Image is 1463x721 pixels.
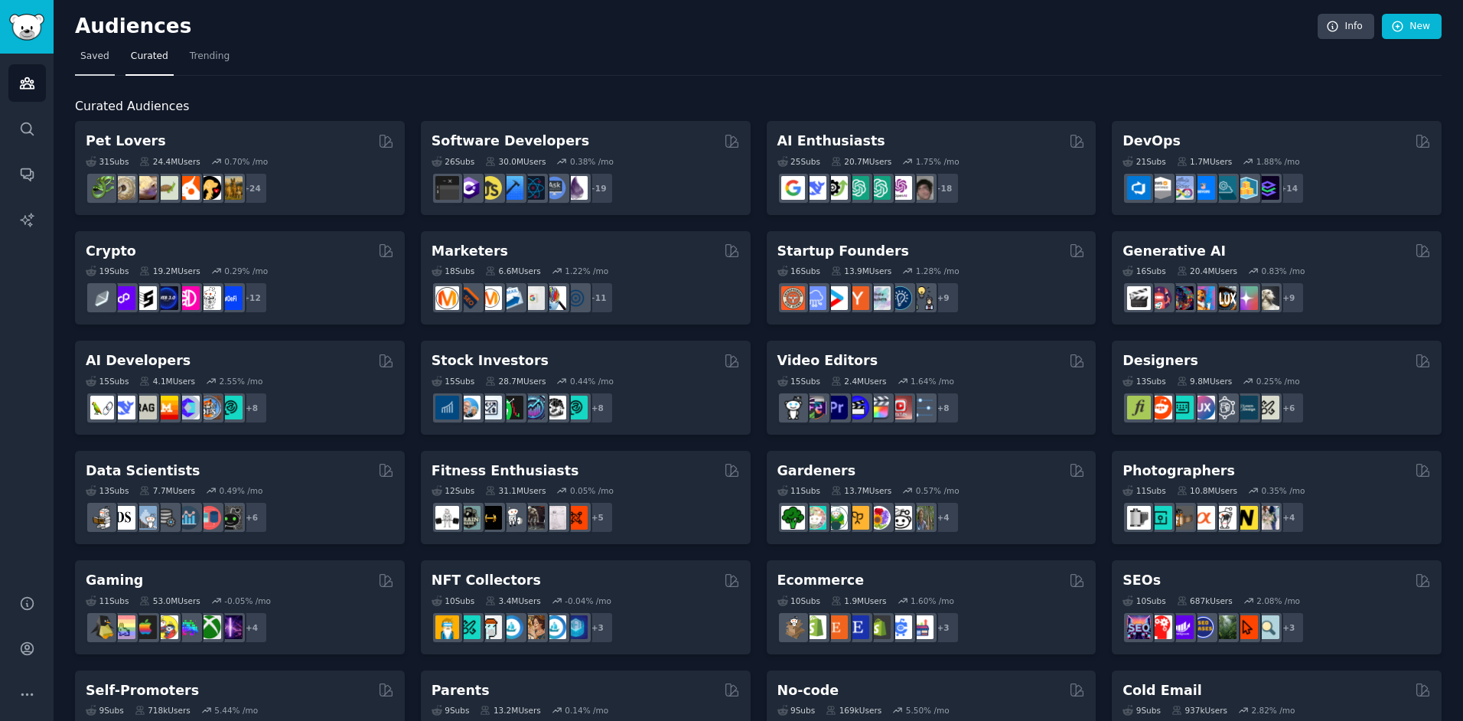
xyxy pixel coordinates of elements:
div: 11 Sub s [1123,485,1165,496]
img: EntrepreneurRideAlong [781,286,805,310]
div: + 24 [236,172,268,204]
h2: Fitness Enthusiasts [432,462,579,481]
h2: Crypto [86,242,136,261]
img: AWS_Certified_Experts [1149,176,1172,200]
img: UrbanGardening [888,506,912,530]
div: + 8 [582,392,614,424]
div: 18 Sub s [432,266,474,276]
h2: Cold Email [1123,681,1201,700]
div: 0.14 % /mo [565,705,608,716]
h2: Software Developers [432,132,589,151]
img: aws_cdk [1234,176,1258,200]
div: + 8 [236,392,268,424]
img: The_SEO [1256,615,1279,639]
img: dogbreed [219,176,243,200]
img: dropship [781,615,805,639]
h2: Audiences [75,15,1318,39]
div: 1.7M Users [1177,156,1233,167]
img: EtsySellers [846,615,869,639]
div: 0.38 % /mo [570,156,614,167]
div: 30.0M Users [485,156,546,167]
div: 15 Sub s [432,376,474,387]
div: 21 Sub s [1123,156,1165,167]
img: LangChain [90,396,114,419]
img: SaaS [803,286,826,310]
div: 9 Sub s [777,705,816,716]
div: + 6 [236,501,268,533]
h2: Stock Investors [432,351,549,370]
h2: Generative AI [1123,242,1226,261]
img: DeepSeek [803,176,826,200]
div: 31.1M Users [485,485,546,496]
div: 6.6M Users [485,266,541,276]
img: streetphotography [1149,506,1172,530]
div: 1.88 % /mo [1256,156,1300,167]
div: + 11 [582,282,614,314]
div: 2.4M Users [831,376,887,387]
img: flowers [867,506,891,530]
img: OpenAIDev [888,176,912,200]
img: linux_gaming [90,615,114,639]
img: OpenSeaNFT [500,615,523,639]
h2: Ecommerce [777,571,865,590]
img: Nikon [1234,506,1258,530]
div: 13.2M Users [480,705,540,716]
div: 10.8M Users [1177,485,1237,496]
img: CryptoNews [197,286,221,310]
img: ballpython [112,176,135,200]
img: statistics [133,506,157,530]
img: bigseo [457,286,481,310]
div: 3.4M Users [485,595,541,606]
img: shopify [803,615,826,639]
img: ecommercemarketing [888,615,912,639]
img: content_marketing [435,286,459,310]
img: GardenersWorld [910,506,934,530]
div: 11 Sub s [777,485,820,496]
img: NFTMarketplace [457,615,481,639]
img: growmybusiness [910,286,934,310]
img: elixir [564,176,588,200]
div: + 9 [1272,282,1305,314]
span: Curated [131,50,168,64]
div: 53.0M Users [139,595,200,606]
img: Trading [500,396,523,419]
div: 2.55 % /mo [220,376,263,387]
div: 5.50 % /mo [906,705,950,716]
img: indiehackers [867,286,891,310]
h2: AI Developers [86,351,191,370]
div: 0.05 % /mo [570,485,614,496]
div: + 19 [582,172,614,204]
div: + 18 [927,172,960,204]
div: 0.25 % /mo [1256,376,1300,387]
img: UXDesign [1191,396,1215,419]
img: technicalanalysis [564,396,588,419]
img: ycombinator [846,286,869,310]
div: 20.4M Users [1177,266,1237,276]
img: UX_Design [1256,396,1279,419]
img: GamerPals [155,615,178,639]
img: AskComputerScience [543,176,566,200]
img: succulents [803,506,826,530]
img: swingtrading [543,396,566,419]
img: ValueInvesting [457,396,481,419]
div: + 12 [236,282,268,314]
div: + 5 [582,501,614,533]
img: reviewmyshopify [867,615,891,639]
img: personaltraining [564,506,588,530]
img: XboxGamers [197,615,221,639]
img: gopro [781,396,805,419]
img: turtle [155,176,178,200]
img: chatgpt_promptDesign [846,176,869,200]
img: logodesign [1149,396,1172,419]
div: 15 Sub s [86,376,129,387]
img: startup [824,286,848,310]
img: DigitalItems [564,615,588,639]
img: SonyAlpha [1191,506,1215,530]
img: starryai [1234,286,1258,310]
img: canon [1213,506,1237,530]
img: aivideo [1127,286,1151,310]
img: PetAdvice [197,176,221,200]
img: gamers [176,615,200,639]
div: 0.35 % /mo [1261,485,1305,496]
h2: NFT Collectors [432,571,541,590]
